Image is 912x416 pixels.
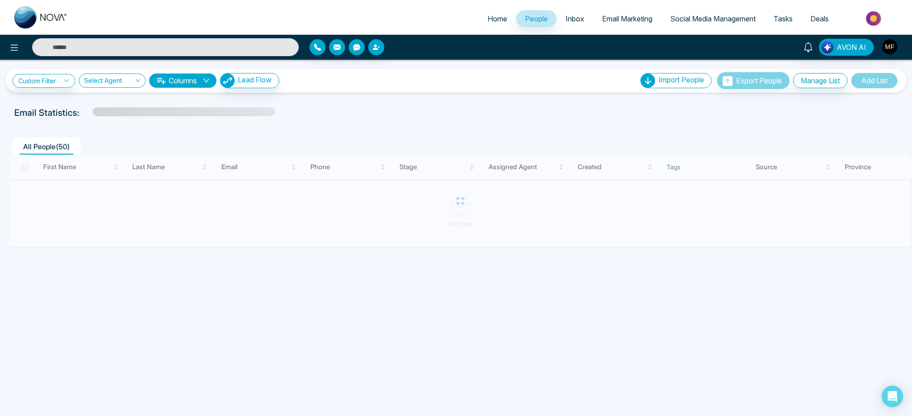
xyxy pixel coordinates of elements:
[765,10,802,27] a: Tasks
[821,41,834,53] img: Lead Flow
[220,73,235,88] img: Lead Flow
[842,8,907,29] img: Market-place.gif
[479,10,516,27] a: Home
[602,14,652,23] span: Email Marketing
[20,142,73,151] span: All People ( 50 )
[837,42,866,53] span: AVON AI
[882,39,897,54] img: User Avatar
[593,10,661,27] a: Email Marketing
[659,75,704,84] span: Import People
[774,14,793,23] span: Tasks
[149,73,216,88] button: Columnsdown
[516,10,557,27] a: People
[203,77,210,84] span: down
[882,386,903,407] div: Open Intercom Messenger
[238,75,272,84] span: Lead Flow
[525,14,548,23] span: People
[802,10,838,27] a: Deals
[488,14,507,23] span: Home
[566,14,584,23] span: Inbox
[793,73,847,88] button: Manage List
[736,76,782,85] span: Export People
[670,14,756,23] span: Social Media Management
[661,10,765,27] a: Social Media Management
[216,73,279,88] a: Lead FlowLead Flow
[810,14,829,23] span: Deals
[819,39,874,56] button: AVON AI
[14,106,79,119] p: Email Statistics:
[557,10,593,27] a: Inbox
[12,74,75,88] a: Custom Filter
[220,73,279,88] button: Lead Flow
[14,6,68,29] img: Nova CRM Logo
[717,72,790,89] button: Export People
